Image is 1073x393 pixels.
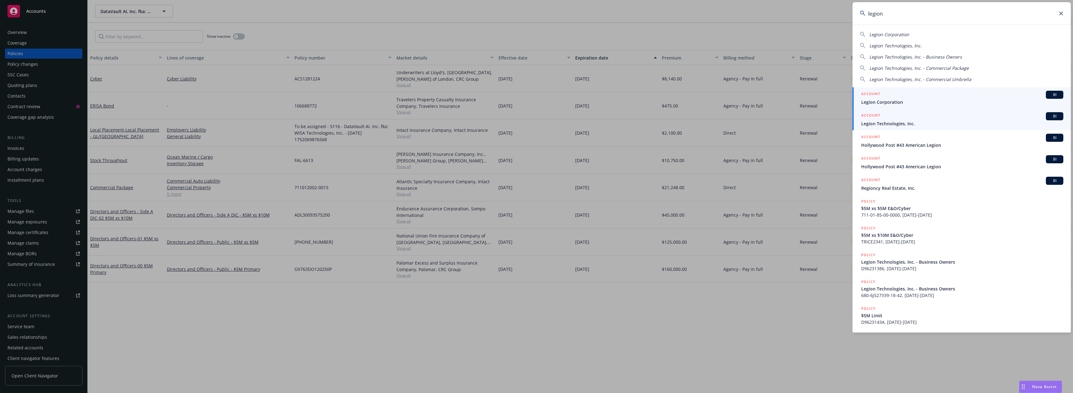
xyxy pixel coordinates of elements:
input: Search... [852,2,1071,25]
h5: ACCOUNT [861,91,880,98]
a: ACCOUNTBIHollywood Post #43 American Legion [852,152,1071,173]
span: Legion Technologies, Inc. - Business Owners [869,54,962,60]
h5: ACCOUNT [861,112,880,120]
span: $5M Limit [861,312,1063,319]
span: Legion Technologies, Inc. - Business Owners [861,285,1063,292]
span: BI [1048,156,1061,162]
span: BI [1048,113,1061,119]
h5: ACCOUNT [861,155,880,163]
a: POLICY$5M xs $10M E&O/CyberTRICE2341, [DATE]-[DATE] [852,222,1071,248]
span: Legion Technologies, Inc. [861,120,1063,127]
span: TRICE2341, [DATE]-[DATE] [861,238,1063,245]
a: ACCOUNTBILegion Corporation [852,87,1071,109]
span: BI [1048,178,1061,184]
span: D96231386, [DATE]-[DATE] [861,265,1063,272]
span: 680-6J527339-18-42, [DATE]-[DATE] [861,292,1063,299]
a: POLICY$5M xs $5M E&O/Cyber711-01-85-00-0000, [DATE]-[DATE] [852,195,1071,222]
a: ACCOUNTBILegion Technologies, Inc. [852,109,1071,130]
h5: POLICY [861,198,876,204]
span: Legion Technologies, Inc. [869,43,922,49]
span: Hollywood Post #43 American Legion [861,163,1063,170]
span: $5M xs $5M E&O/Cyber [861,205,1063,212]
span: 711-01-85-00-0000, [DATE]-[DATE] [861,212,1063,218]
a: ACCOUNTBIHollywood Post #43 American Legion [852,130,1071,152]
span: D9623143A, [DATE]-[DATE] [861,319,1063,325]
span: BI [1048,92,1061,98]
h5: POLICY [861,252,876,258]
span: Regioncy Real Estate, Inc. [861,185,1063,191]
span: Legion Technologies, Inc. - Business Owners [861,259,1063,265]
h5: ACCOUNT [861,177,880,184]
span: $5M xs $10M E&O/Cyber [861,232,1063,238]
span: Legion Corporation [869,31,909,37]
span: Legion Corporation [861,99,1063,105]
span: BI [1048,135,1061,141]
span: Legion Technologies, Inc. - Commercial Umbrella [869,76,971,82]
a: ACCOUNTBIRegioncy Real Estate, Inc. [852,173,1071,195]
h5: ACCOUNT [861,134,880,141]
a: POLICY$5M LimitD9623143A, [DATE]-[DATE] [852,302,1071,329]
button: Nova Assist [1019,381,1062,393]
h5: POLICY [861,225,876,231]
a: POLICYLegion Technologies, Inc. - Business OwnersD96231386, [DATE]-[DATE] [852,248,1071,275]
h5: POLICY [861,279,876,285]
span: Hollywood Post #43 American Legion [861,142,1063,148]
h5: POLICY [861,305,876,312]
a: POLICYLegion Technologies, Inc. - Business Owners680-6J527339-18-42, [DATE]-[DATE] [852,275,1071,302]
div: Drag to move [1019,381,1027,393]
span: Legion Technologies, Inc. - Commercial Package [869,65,969,71]
span: Nova Assist [1032,384,1057,389]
